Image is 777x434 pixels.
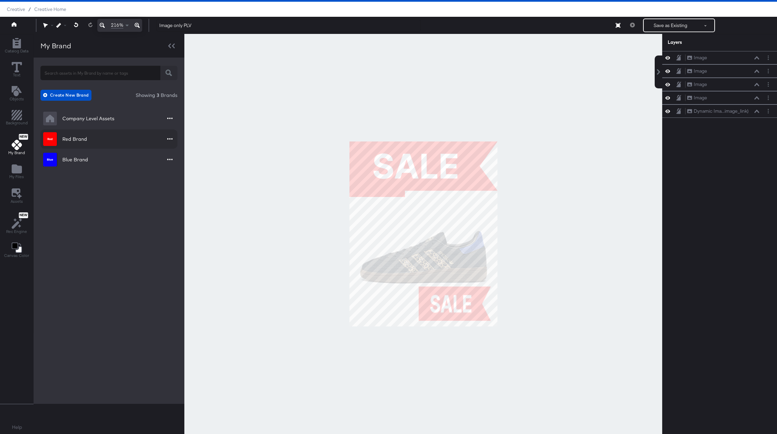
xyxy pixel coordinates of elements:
img: brand-logo [43,132,57,146]
div: Blue Brand [62,156,88,163]
button: Add Rectangle [2,109,32,128]
div: Image [694,81,707,88]
button: Image [687,81,707,88]
button: NewMy Brand [4,133,29,158]
button: Text [8,60,26,80]
div: ImageLayer Options [662,78,777,91]
div: Layers [668,39,738,46]
span: Objects [10,96,24,102]
a: Creative Home [34,7,66,12]
button: Save as Existing [644,19,697,32]
button: Assets [7,186,27,206]
span: Canvas Color [4,253,29,258]
span: Text [13,72,21,78]
div: ImageLayer Options [662,64,777,78]
span: New [19,213,28,218]
button: Layer Options [765,94,772,101]
span: New [19,135,28,139]
button: Add Rectangle [1,36,33,56]
div: Image [694,95,707,101]
div: My Brand [40,41,71,51]
span: Assets [11,199,23,204]
div: Dynamic Ima...image_link)Layer Options [662,104,777,118]
button: Add Text [5,84,28,104]
button: Layer Options [765,108,772,115]
a: Help [12,424,22,431]
button: Help [7,421,27,434]
div: ImageLayer Options [662,51,777,64]
span: Catalog Data [5,48,28,54]
div: Company Level Assets [62,115,114,122]
button: Image [687,54,707,61]
div: Image [694,54,707,61]
p: Showing Brands [136,92,177,99]
span: / [25,7,34,12]
div: Image [694,68,707,74]
div: ImageLayer Options [662,91,777,104]
input: Search assets in My Brand by name or tags [40,63,160,77]
button: Image [687,67,707,75]
button: Layer Options [765,54,772,61]
button: Dynamic Ima...image_link) [687,108,749,115]
button: NewRec Engine [2,211,31,236]
button: Image [687,94,707,101]
button: Add Files [5,162,28,182]
div: Red Brand [62,136,87,142]
span: Creative [7,7,25,12]
span: Create New Brand [45,91,89,99]
span: 3 [155,92,161,99]
span: 216% [111,22,123,28]
button: Create New Brand [40,90,91,101]
span: Background [6,120,28,126]
div: Dynamic Ima...image_link) [694,108,749,114]
span: Rec Engine [6,229,27,234]
img: brand-logo [43,153,57,166]
span: My Brand [8,150,25,156]
button: Layer Options [765,67,772,75]
button: Layer Options [765,81,772,88]
span: My Files [9,174,24,179]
